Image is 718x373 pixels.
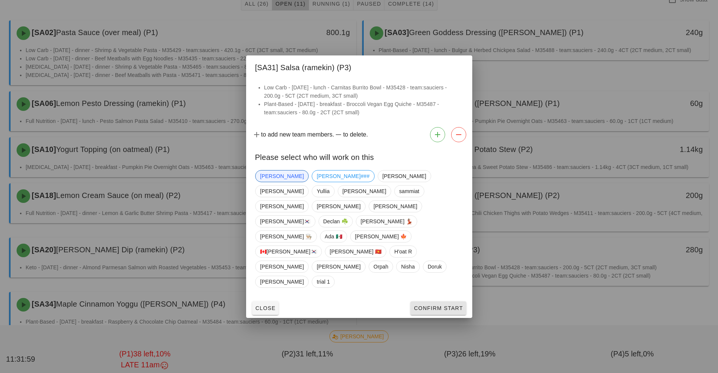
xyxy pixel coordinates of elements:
[413,305,463,311] span: Confirm Start
[246,124,472,145] div: to add new team members. to delete.
[360,216,412,227] span: [PERSON_NAME] 💃🏽
[323,216,348,227] span: Declan ☘️
[317,261,360,272] span: [PERSON_NAME]
[329,246,381,257] span: [PERSON_NAME] 🇻🇳
[317,186,329,197] span: Yullia
[373,201,417,212] span: [PERSON_NAME]
[260,261,304,272] span: [PERSON_NAME]
[355,231,407,242] span: [PERSON_NAME] 🍁
[255,305,276,311] span: Close
[260,276,304,287] span: [PERSON_NAME]
[317,201,360,212] span: [PERSON_NAME]
[260,170,304,182] span: [PERSON_NAME]
[325,231,342,242] span: Ada 🇲🇽
[264,83,463,100] li: Low Carb - [DATE] - lunch - Carnitas Burrito Bowl - M35428 - team:sauciers - 200.0g - 5CT (2CT me...
[264,100,463,117] li: Plant-Based - [DATE] - breakfast - Broccoli Vegan Egg Quiche - M35487 - team:sauciers - 80.0g - 2...
[373,261,388,272] span: Orpah
[394,246,412,257] span: H'oat R
[317,170,369,182] span: [PERSON_NAME]###
[427,261,442,272] span: Doruk
[399,186,419,197] span: sammiat
[260,201,304,212] span: [PERSON_NAME]
[342,186,386,197] span: [PERSON_NAME]
[260,231,312,242] span: [PERSON_NAME] 👨🏼‍🍳
[260,246,317,257] span: 🇨🇦[PERSON_NAME]🇰🇷
[317,276,330,287] span: trial 1
[401,261,415,272] span: Nisha
[260,216,311,227] span: [PERSON_NAME]🇰🇷
[260,186,304,197] span: [PERSON_NAME]
[246,55,472,77] div: [SA31] Salsa (ramekin) (P3)
[246,145,472,167] div: Please select who will work on this
[252,301,279,315] button: Close
[382,170,426,182] span: [PERSON_NAME]
[410,301,466,315] button: Confirm Start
